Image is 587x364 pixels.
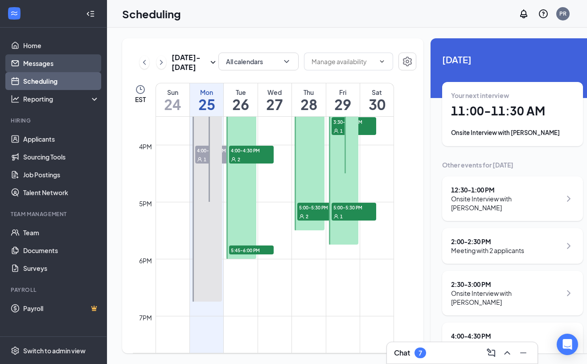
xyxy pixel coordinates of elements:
[559,10,566,17] div: PR
[229,245,274,254] span: 5:45-6:00 PM
[137,256,154,266] div: 6pm
[360,88,394,97] div: Sat
[23,241,99,259] a: Documents
[340,213,343,220] span: 1
[312,57,375,66] input: Manage availability
[292,83,325,116] a: August 28, 2025
[140,57,149,68] svg: ChevronLeft
[229,146,274,155] span: 4:00-4:30 PM
[451,237,524,246] div: 2:00 - 2:30 PM
[451,289,561,307] div: Onsite Interview with [PERSON_NAME]
[23,148,99,166] a: Sourcing Tools
[190,83,223,116] a: August 25, 2025
[218,53,299,70] button: All calendarsChevronDown
[442,160,583,169] div: Other events for [DATE]
[11,94,20,103] svg: Analysis
[451,280,561,289] div: 2:30 - 3:00 PM
[224,83,257,116] a: August 26, 2025
[297,203,342,212] span: 5:00-5:30 PM
[238,156,240,163] span: 2
[360,97,394,112] h1: 30
[157,57,166,68] svg: ChevronRight
[451,340,561,358] div: Onsite Interview with [PERSON_NAME]
[204,156,206,163] span: 1
[538,8,549,19] svg: QuestionInfo
[137,199,154,209] div: 5pm
[23,346,86,355] div: Switch to admin view
[156,56,166,69] button: ChevronRight
[23,72,99,90] a: Scheduling
[172,53,208,72] h3: [DATE] - [DATE]
[563,288,574,299] svg: ChevronRight
[419,349,422,357] div: 7
[11,286,98,294] div: Payroll
[486,348,497,358] svg: ComposeMessage
[451,91,574,100] div: Your next interview
[563,241,574,251] svg: ChevronRight
[518,8,529,19] svg: Notifications
[122,6,181,21] h1: Scheduling
[451,331,561,340] div: 4:00 - 4:30 PM
[451,128,574,137] div: Onsite Interview with [PERSON_NAME]
[292,88,325,97] div: Thu
[23,166,99,184] a: Job Postings
[197,157,202,162] svg: User
[23,37,99,54] a: Home
[258,97,291,112] h1: 27
[137,313,154,323] div: 7pm
[557,334,578,355] div: Open Intercom Messenger
[333,214,339,219] svg: User
[484,346,498,360] button: ComposeMessage
[190,88,223,97] div: Mon
[11,210,98,218] div: Team Management
[156,97,189,112] h1: 24
[340,128,343,134] span: 1
[306,213,308,220] span: 2
[208,57,218,68] svg: SmallChevronDown
[378,58,386,65] svg: ChevronDown
[518,348,529,358] svg: Minimize
[195,146,240,155] span: 4:00-4:30 PM
[282,57,291,66] svg: ChevronDown
[299,214,304,219] svg: User
[402,56,413,67] svg: Settings
[135,95,146,104] span: EST
[332,117,376,126] span: 3:30-4:00 PM
[11,117,98,124] div: Hiring
[333,128,339,134] svg: User
[332,203,376,212] span: 5:00-5:30 PM
[516,346,530,360] button: Minimize
[360,83,394,116] a: August 30, 2025
[190,97,223,112] h1: 25
[451,246,524,255] div: Meeting with 2 applicants
[156,88,189,97] div: Sun
[23,130,99,148] a: Applicants
[23,94,100,103] div: Reporting
[86,9,95,18] svg: Collapse
[326,88,360,97] div: Fri
[394,348,410,358] h3: Chat
[10,9,19,18] svg: WorkstreamLogo
[326,97,360,112] h1: 29
[23,259,99,277] a: Surveys
[23,224,99,241] a: Team
[442,53,583,66] span: [DATE]
[23,54,99,72] a: Messages
[258,88,291,97] div: Wed
[326,83,360,116] a: August 29, 2025
[398,53,416,72] a: Settings
[11,346,20,355] svg: Settings
[224,88,257,97] div: Tue
[224,97,257,112] h1: 26
[292,97,325,112] h1: 28
[258,83,291,116] a: August 27, 2025
[451,103,574,119] h1: 11:00 - 11:30 AM
[500,346,514,360] button: ChevronUp
[156,83,189,116] a: August 24, 2025
[451,185,561,194] div: 12:30 - 1:00 PM
[23,184,99,201] a: Talent Network
[502,348,513,358] svg: ChevronUp
[23,299,99,317] a: PayrollCrown
[135,84,146,95] svg: Clock
[137,142,154,151] div: 4pm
